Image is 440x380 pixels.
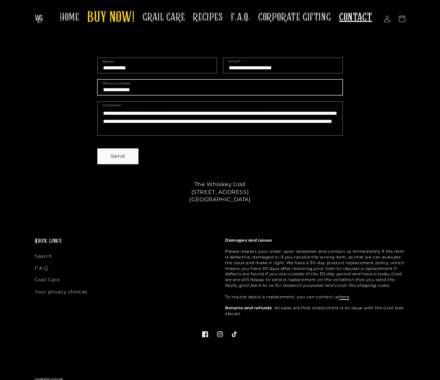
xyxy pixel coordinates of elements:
strong: Returns and refunds [225,305,272,310]
button: Send [98,149,138,164]
span: CORPORATE GIFTING [258,11,331,24]
a: here [339,294,349,299]
a: RECIPES [189,7,227,28]
span: GRAIL CARE [143,11,185,24]
a: CONTACT [335,7,376,28]
a: BUY NOW! [83,5,138,31]
a: GRAIL CARE [138,7,189,28]
p: Please inspect your order upon reception and contact us immediately if the item is defective, dam... [225,238,405,317]
span: F.A.Q. [231,11,250,24]
a: CORPORATE GIFTING [254,7,335,28]
h2: Quick links [35,238,215,245]
span: BUY NOW! [87,9,134,27]
img: The Whiskey Grail [35,15,43,23]
span: CONTACT [339,11,372,24]
a: F.A.Q. [227,7,254,28]
a: Search [35,252,52,262]
strong: Damages and issues [225,238,272,243]
a: F.A.Q. [35,262,50,274]
em: If you are outside of the 30-day period and have a leaky Grail, we are still happy to send a repl... [225,271,403,288]
a: Grail Care [35,274,60,286]
span: RECIPES [193,11,223,24]
a: HOME [56,7,83,28]
a: Your privacy choices [35,286,87,298]
span: HOME [60,11,79,24]
p: The Whiskey Grail [STREET_ADDRESS] [GEOGRAPHIC_DATA] [89,181,351,203]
